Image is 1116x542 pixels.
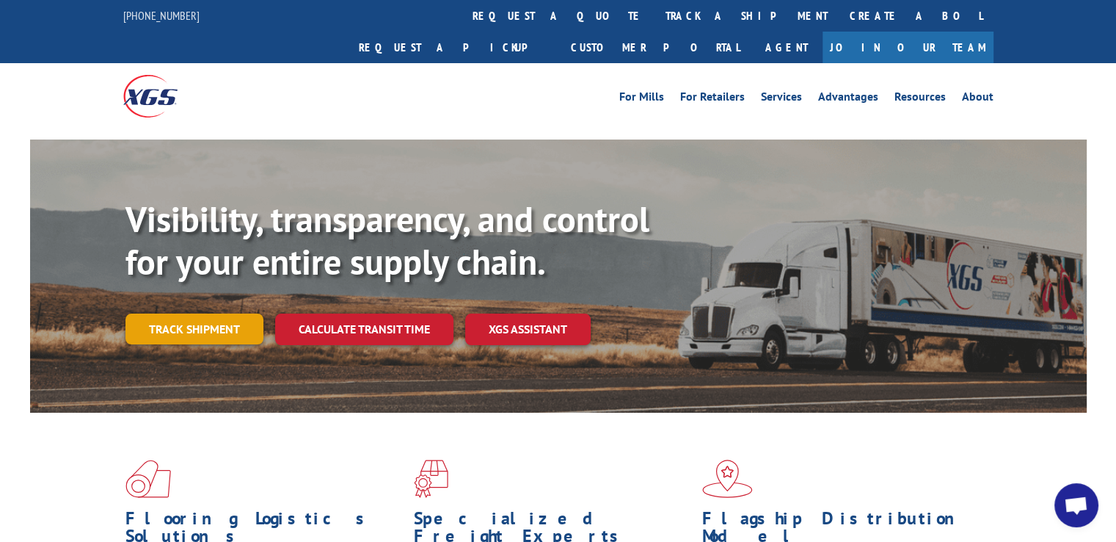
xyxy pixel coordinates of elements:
a: Resources [894,91,946,107]
a: Agent [751,32,823,63]
div: Open chat [1054,483,1098,527]
a: For Retailers [680,91,745,107]
a: XGS ASSISTANT [465,314,591,345]
a: About [962,91,993,107]
a: For Mills [619,91,664,107]
a: Services [761,91,802,107]
a: [PHONE_NUMBER] [123,8,200,23]
b: Visibility, transparency, and control for your entire supply chain. [125,196,649,284]
img: xgs-icon-focused-on-flooring-red [414,460,448,498]
img: xgs-icon-total-supply-chain-intelligence-red [125,460,171,498]
a: Calculate transit time [275,314,453,345]
a: Join Our Team [823,32,993,63]
a: Customer Portal [560,32,751,63]
a: Request a pickup [348,32,560,63]
a: Track shipment [125,314,263,344]
a: Advantages [818,91,878,107]
img: xgs-icon-flagship-distribution-model-red [702,460,753,498]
